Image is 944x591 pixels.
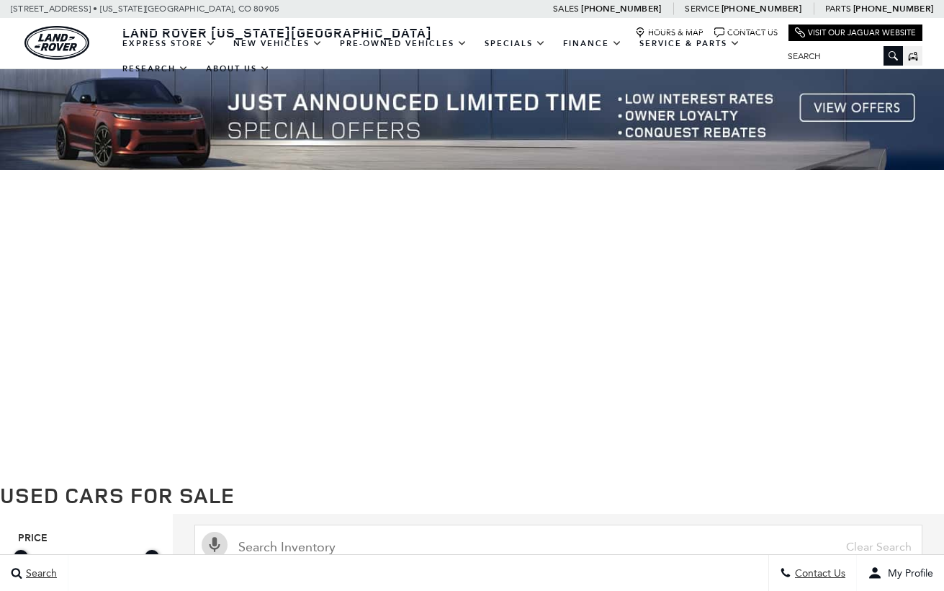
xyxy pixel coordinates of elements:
[22,567,57,579] span: Search
[18,532,155,545] h5: Price
[114,24,441,41] a: Land Rover [US_STATE][GEOGRAPHIC_DATA]
[853,3,933,14] a: [PHONE_NUMBER]
[197,56,279,81] a: About Us
[225,31,331,56] a: New Vehicles
[24,26,89,60] img: Land Rover
[631,31,749,56] a: Service & Parts
[114,31,777,81] nav: Main Navigation
[685,4,719,14] span: Service
[202,532,228,558] svg: Click to toggle on voice search
[145,550,159,564] div: Maximum Price
[114,56,197,81] a: Research
[14,545,159,589] div: Price
[114,31,225,56] a: EXPRESS STORE
[122,24,432,41] span: Land Rover [US_STATE][GEOGRAPHIC_DATA]
[777,48,903,65] input: Search
[24,26,89,60] a: land-rover
[581,3,661,14] a: [PHONE_NUMBER]
[14,550,28,564] div: Minimum Price
[791,567,845,579] span: Contact Us
[857,555,944,591] button: user-profile-menu
[795,27,916,38] a: Visit Our Jaguar Website
[635,27,703,38] a: Hours & Map
[825,4,851,14] span: Parts
[714,27,778,38] a: Contact Us
[476,31,554,56] a: Specials
[11,4,279,14] a: [STREET_ADDRESS] • [US_STATE][GEOGRAPHIC_DATA], CO 80905
[554,31,631,56] a: Finance
[331,31,476,56] a: Pre-Owned Vehicles
[882,567,933,579] span: My Profile
[194,525,922,569] input: Search Inventory
[553,4,579,14] span: Sales
[722,3,801,14] a: [PHONE_NUMBER]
